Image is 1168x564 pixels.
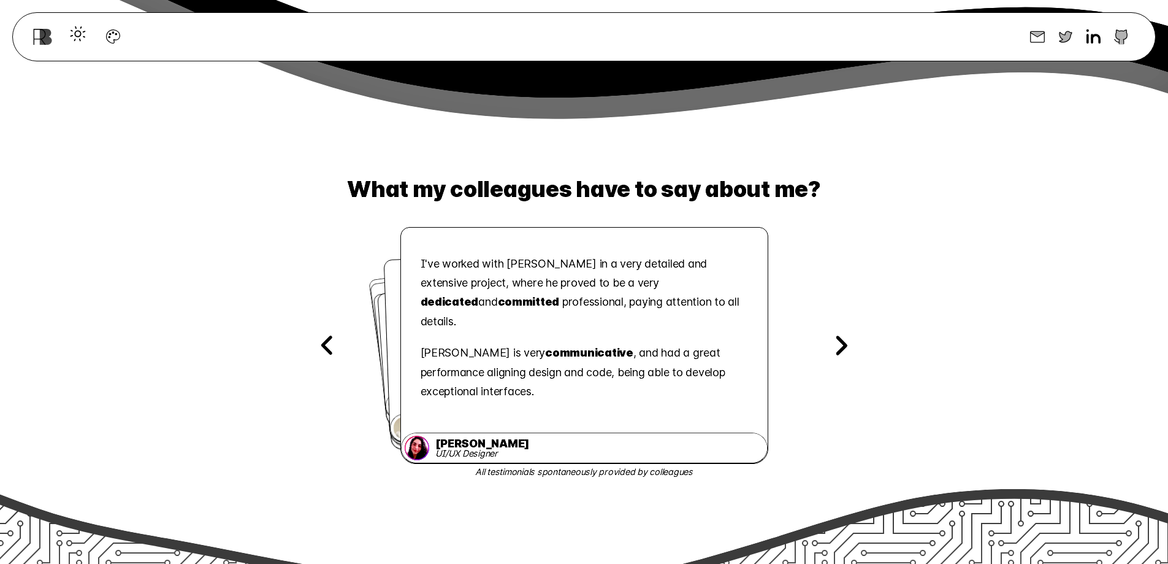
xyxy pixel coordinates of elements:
button: Previous testimonial [308,326,347,365]
strong: communicative [545,346,633,359]
p: I've worked with [PERSON_NAME] in a very detailed and extensive project, where he proved to be a ... [421,254,748,337]
p: [PERSON_NAME] is very , and had a great performance aligning design and code, being able to devel... [421,343,748,406]
strong: dedicated [421,295,479,308]
button: Next testimonial [822,326,860,365]
strong: committed [498,295,560,308]
em: All testimonials spontaneously provided by colleagues [475,464,693,479]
